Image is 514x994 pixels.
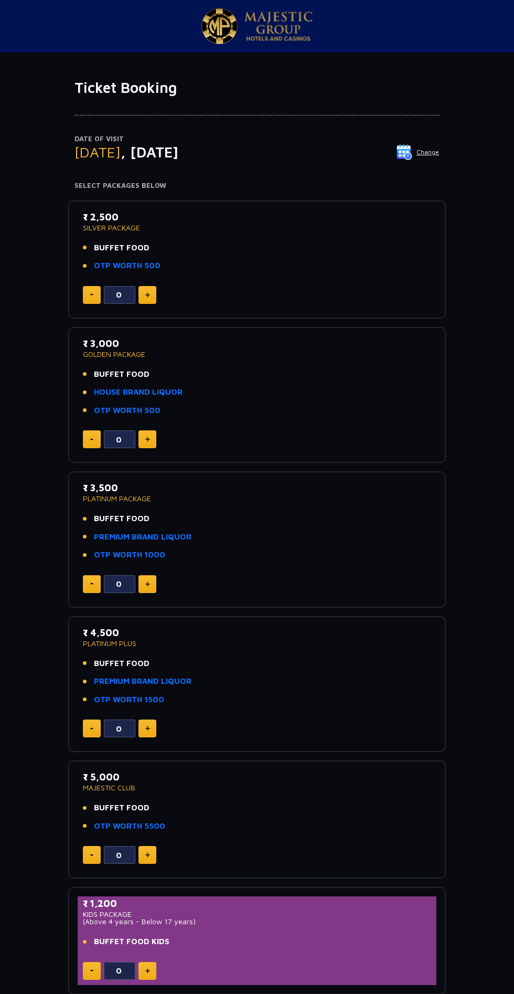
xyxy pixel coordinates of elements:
p: ₹ 2,500 [83,210,431,224]
span: BUFFET FOOD [94,802,149,814]
img: plus [145,852,150,858]
p: PLATINUM PACKAGE [83,495,431,502]
img: plus [145,437,150,442]
p: SILVER PACKAGE [83,224,431,231]
span: BUFFET FOOD [94,242,149,254]
img: Majestic Pride [201,8,238,44]
p: KIDS PACKAGE [83,911,431,918]
h4: Select Packages Below [74,182,440,190]
p: ₹ 1,200 [83,896,431,911]
p: MAJESTIC CLUB [83,784,431,791]
a: PREMIUM BRAND LIQUOR [94,531,191,543]
img: plus [145,581,150,587]
a: OTP WORTH 1500 [94,694,164,706]
img: minus [90,583,93,585]
p: (Above 4 years - Below 17 years) [83,918,431,925]
p: ₹ 3,000 [83,336,431,351]
p: ₹ 3,500 [83,481,431,495]
span: , [DATE] [121,143,178,161]
img: minus [90,439,93,440]
p: Date of Visit [74,134,440,144]
img: plus [145,292,150,298]
a: OTP WORTH 500 [94,260,160,272]
a: OTP WORTH 5500 [94,820,165,832]
p: ₹ 4,500 [83,626,431,640]
img: Majestic Pride [244,12,313,41]
p: GOLDEN PACKAGE [83,351,431,358]
a: OTP WORTH 1000 [94,549,165,561]
span: BUFFET FOOD [94,513,149,525]
img: minus [90,728,93,729]
span: BUFFET FOOD [94,658,149,670]
a: OTP WORTH 500 [94,405,160,417]
span: BUFFET FOOD KIDS [94,936,169,948]
img: plus [145,968,150,974]
p: ₹ 5,000 [83,770,431,784]
img: plus [145,726,150,731]
img: minus [90,970,93,971]
img: minus [90,294,93,295]
a: HOUSE BRAND LIQUOR [94,386,183,398]
button: Change [396,144,440,161]
p: PLATINUM PLUS [83,640,431,647]
img: minus [90,854,93,856]
span: BUFFET FOOD [94,368,149,380]
a: PREMIUM BRAND LIQUOR [94,675,191,688]
h1: Ticket Booking [74,79,440,97]
span: [DATE] [74,143,121,161]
